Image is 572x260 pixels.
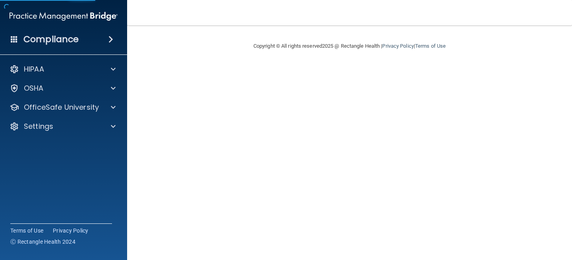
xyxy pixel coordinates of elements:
p: OfficeSafe University [24,103,99,112]
span: Ⓒ Rectangle Health 2024 [10,238,75,246]
a: OSHA [10,83,116,93]
p: OSHA [24,83,44,93]
a: OfficeSafe University [10,103,116,112]
a: Terms of Use [10,227,43,235]
a: HIPAA [10,64,116,74]
a: Terms of Use [415,43,446,49]
a: Privacy Policy [382,43,414,49]
div: Copyright © All rights reserved 2025 @ Rectangle Health | | [205,33,495,59]
h4: Compliance [23,34,79,45]
a: Settings [10,122,116,131]
a: Privacy Policy [53,227,89,235]
img: PMB logo [10,8,118,24]
p: HIPAA [24,64,44,74]
p: Settings [24,122,53,131]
